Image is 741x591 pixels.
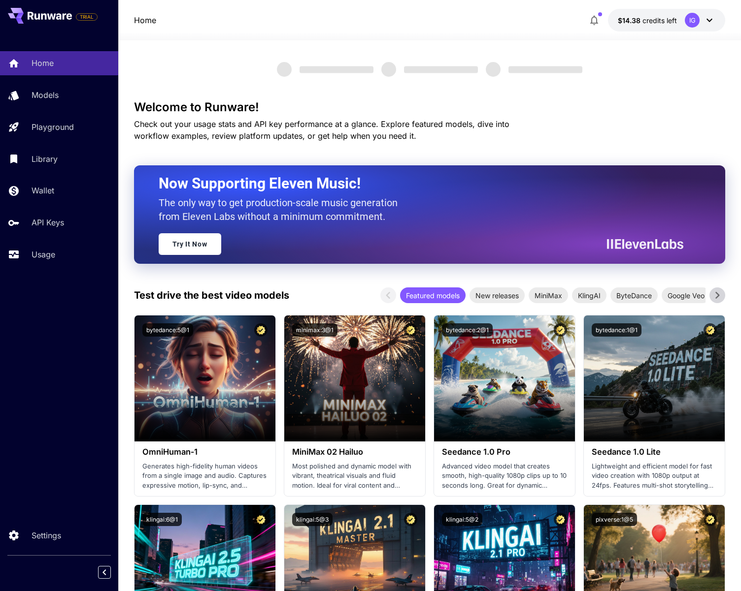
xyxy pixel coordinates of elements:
div: MiniMax [529,287,568,303]
div: Collapse sidebar [105,563,118,581]
div: $14.38326 [618,15,677,26]
p: Home [32,57,54,69]
button: Certified Model – Vetted for best performance and includes a commercial license. [554,323,567,337]
span: Google Veo [662,290,710,301]
p: Most polished and dynamic model with vibrant, theatrical visuals and fluid motion. Ideal for vira... [292,462,417,491]
button: Certified Model – Vetted for best performance and includes a commercial license. [404,323,417,337]
h2: Now Supporting Eleven Music! [159,174,676,193]
div: KlingAI [572,287,606,303]
span: Check out your usage stats and API key performance at a glance. Explore featured models, dive int... [134,119,509,141]
div: Featured models [400,287,466,303]
button: Certified Model – Vetted for best performance and includes a commercial license. [254,513,268,526]
span: KlingAI [572,290,606,301]
p: The only way to get production-scale music generation from Eleven Labs without a minimum commitment. [159,196,405,223]
button: klingai:5@3 [292,513,333,526]
p: Generates high-fidelity human videos from a single image and audio. Captures expressive motion, l... [142,462,268,491]
button: Certified Model – Vetted for best performance and includes a commercial license. [704,323,717,337]
h3: Seedance 1.0 Pro [442,447,567,457]
a: Try It Now [159,233,221,255]
span: New releases [470,290,525,301]
span: $14.38 [618,16,642,25]
span: Add your payment card to enable full platform functionality. [76,11,98,23]
p: Test drive the best video models [134,288,289,303]
button: Certified Model – Vetted for best performance and includes a commercial license. [254,323,268,337]
img: alt [584,315,725,441]
span: MiniMax [529,290,568,301]
span: credits left [642,16,677,25]
p: Lightweight and efficient model for fast video creation with 1080p output at 24fps. Features mult... [592,462,717,491]
h3: MiniMax 02 Hailuo [292,447,417,457]
button: Collapse sidebar [98,566,111,579]
button: bytedance:2@1 [442,323,493,337]
p: Library [32,153,58,165]
nav: breadcrumb [134,14,156,26]
img: alt [135,315,275,441]
p: Advanced video model that creates smooth, high-quality 1080p clips up to 10 seconds long. Great f... [442,462,567,491]
img: alt [284,315,425,441]
button: $14.38326IG [608,9,725,31]
p: API Keys [32,217,64,228]
p: Usage [32,249,55,260]
button: minimax:3@1 [292,323,337,337]
h3: Welcome to Runware! [134,100,726,114]
button: bytedance:1@1 [592,323,641,337]
div: ByteDance [610,287,658,303]
div: Google Veo [662,287,710,303]
span: TRIAL [76,13,97,21]
button: klingai:5@2 [442,513,482,526]
div: New releases [470,287,525,303]
button: bytedance:5@1 [142,323,193,337]
button: pixverse:1@5 [592,513,637,526]
p: Playground [32,121,74,133]
h3: Seedance 1.0 Lite [592,447,717,457]
button: klingai:6@1 [142,513,182,526]
button: Certified Model – Vetted for best performance and includes a commercial license. [704,513,717,526]
span: ByteDance [610,290,658,301]
p: Settings [32,529,61,541]
p: Models [32,89,59,101]
div: IG [685,13,700,28]
span: Featured models [400,290,466,301]
img: alt [434,315,575,441]
a: Home [134,14,156,26]
p: Wallet [32,185,54,196]
button: Certified Model – Vetted for best performance and includes a commercial license. [404,513,417,526]
h3: OmniHuman‑1 [142,447,268,457]
button: Certified Model – Vetted for best performance and includes a commercial license. [554,513,567,526]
